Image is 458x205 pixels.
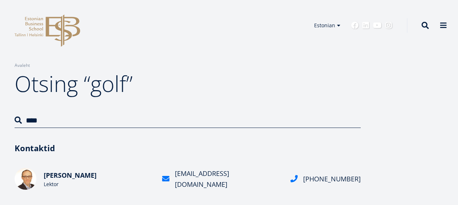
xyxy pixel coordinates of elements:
div: [EMAIL_ADDRESS][DOMAIN_NAME] [175,168,281,190]
div: Lektor [44,181,153,188]
a: Instagram [385,22,392,29]
a: Avaleht [15,62,30,69]
h3: Kontaktid [15,142,361,153]
img: Urmas Kaarlep [15,168,36,190]
a: Facebook [351,22,359,29]
a: Linkedin [362,22,369,29]
a: Youtube [373,22,381,29]
span: [PERSON_NAME] [44,171,97,180]
div: [PHONE_NUMBER] [303,173,361,184]
h1: Otsing “golf” [15,69,361,98]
